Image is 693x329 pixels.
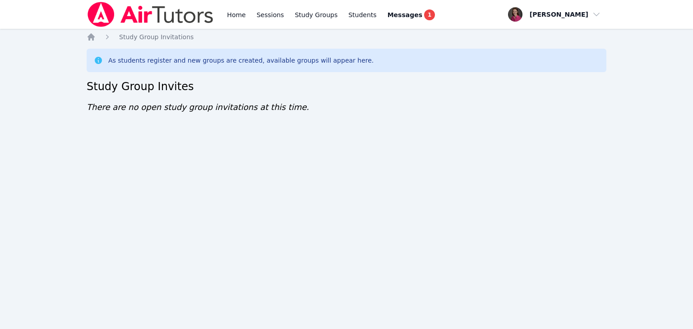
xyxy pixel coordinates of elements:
[87,102,309,112] span: There are no open study group invitations at this time.
[424,9,435,20] span: 1
[87,79,606,94] h2: Study Group Invites
[87,2,214,27] img: Air Tutors
[388,10,422,19] span: Messages
[87,32,606,41] nav: Breadcrumb
[119,33,194,41] span: Study Group Invitations
[108,56,374,65] div: As students register and new groups are created, available groups will appear here.
[119,32,194,41] a: Study Group Invitations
